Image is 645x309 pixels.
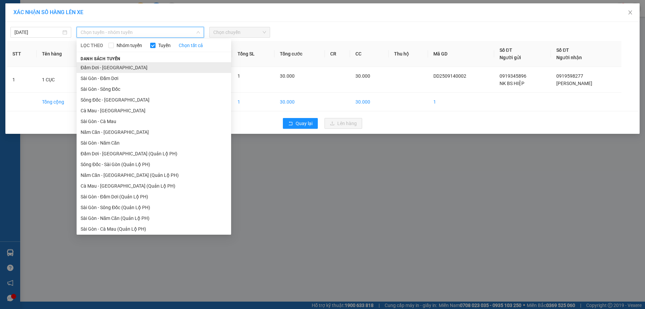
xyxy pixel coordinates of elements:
[114,42,145,49] span: Nhóm tuyến
[500,55,521,60] span: Người gửi
[77,170,231,181] li: Năm Căn - [GEOGRAPHIC_DATA] (Quản Lộ PH)
[280,73,295,79] span: 30.000
[296,120,312,127] span: Quay lại
[37,67,86,93] td: 1 CỤC
[232,41,274,67] th: Tổng SL
[274,41,325,67] th: Tổng cước
[288,121,293,126] span: rollback
[232,93,274,111] td: 1
[428,41,494,67] th: Mã GD
[196,30,200,34] span: down
[77,181,231,191] li: Cà Mau - [GEOGRAPHIC_DATA] (Quản Lộ PH)
[500,73,526,79] span: 0919345896
[77,138,231,148] li: Sài Gòn - Năm Căn
[7,41,37,67] th: STT
[13,9,83,15] span: XÁC NHẬN SỐ HÀNG LÊN XE
[428,93,494,111] td: 1
[355,73,370,79] span: 30.000
[500,81,524,86] span: NK BS HIỆP
[389,41,428,67] th: Thu hộ
[77,62,231,73] li: Đầm Dơi - [GEOGRAPHIC_DATA]
[81,27,200,37] span: Chọn tuyến - nhóm tuyến
[77,148,231,159] li: Đầm Dơi - [GEOGRAPHIC_DATA] (Quản Lộ PH)
[621,3,640,22] button: Close
[556,55,582,60] span: Người nhận
[77,94,231,105] li: Sông Đốc - [GEOGRAPHIC_DATA]
[274,93,325,111] td: 30.000
[628,10,633,15] span: close
[77,202,231,213] li: Sài Gòn - Sông Đốc (Quản Lộ PH)
[77,84,231,94] li: Sài Gòn - Sông Đốc
[77,116,231,127] li: Sài Gòn - Cà Mau
[77,127,231,138] li: Năm Căn - [GEOGRAPHIC_DATA]
[500,47,512,53] span: Số ĐT
[325,118,362,129] button: uploadLên hàng
[7,67,37,93] td: 1
[37,41,86,67] th: Tên hàng
[81,42,103,49] span: LỌC THEO
[14,29,61,36] input: 15/09/2025
[37,93,86,111] td: Tổng cộng
[156,42,173,49] span: Tuyến
[433,73,466,79] span: DD2509140002
[77,159,231,170] li: Sông Đốc - Sài Gòn (Quản Lộ PH)
[238,73,240,79] span: 1
[77,56,125,62] span: Danh sách tuyến
[556,47,569,53] span: Số ĐT
[213,27,266,37] span: Chọn chuyến
[556,81,592,86] span: [PERSON_NAME]
[77,105,231,116] li: Cà Mau - [GEOGRAPHIC_DATA]
[350,93,389,111] td: 30.000
[350,41,389,67] th: CC
[283,118,318,129] button: rollbackQuay lại
[179,42,203,49] a: Chọn tất cả
[556,73,583,79] span: 0919598277
[77,224,231,234] li: Sài Gòn - Cà Mau (Quản Lộ PH)
[325,41,350,67] th: CR
[77,73,231,84] li: Sài Gòn - Đầm Dơi
[77,213,231,224] li: Sài Gòn - Năm Căn (Quản Lộ PH)
[77,191,231,202] li: Sài Gòn - Đầm Dơi (Quản Lộ PH)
